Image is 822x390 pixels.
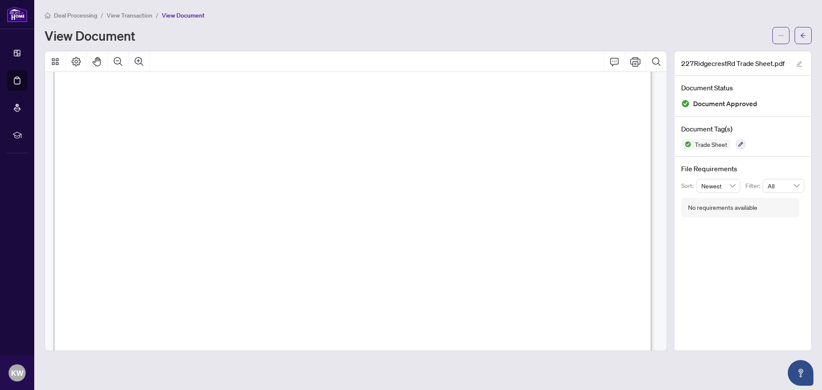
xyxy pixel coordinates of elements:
[156,10,158,20] li: /
[681,83,804,93] h4: Document Status
[796,61,802,67] span: edit
[11,367,24,379] span: KW
[45,12,51,18] span: home
[162,12,205,19] span: View Document
[681,124,804,134] h4: Document Tag(s)
[693,98,757,110] span: Document Approved
[7,6,27,22] img: logo
[54,12,97,19] span: Deal Processing
[681,139,691,149] img: Status Icon
[101,10,103,20] li: /
[681,99,690,108] img: Document Status
[681,181,696,191] p: Sort:
[745,181,762,191] p: Filter:
[788,360,813,386] button: Open asap
[688,203,757,212] div: No requirements available
[778,33,784,39] span: ellipsis
[681,58,785,68] span: 227RidgecrestRd Trade Sheet.pdf
[768,179,799,192] span: All
[800,33,806,39] span: arrow-left
[681,164,804,174] h4: File Requirements
[107,12,152,19] span: View Transaction
[691,141,731,147] span: Trade Sheet
[45,29,135,42] h1: View Document
[701,179,736,192] span: Newest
